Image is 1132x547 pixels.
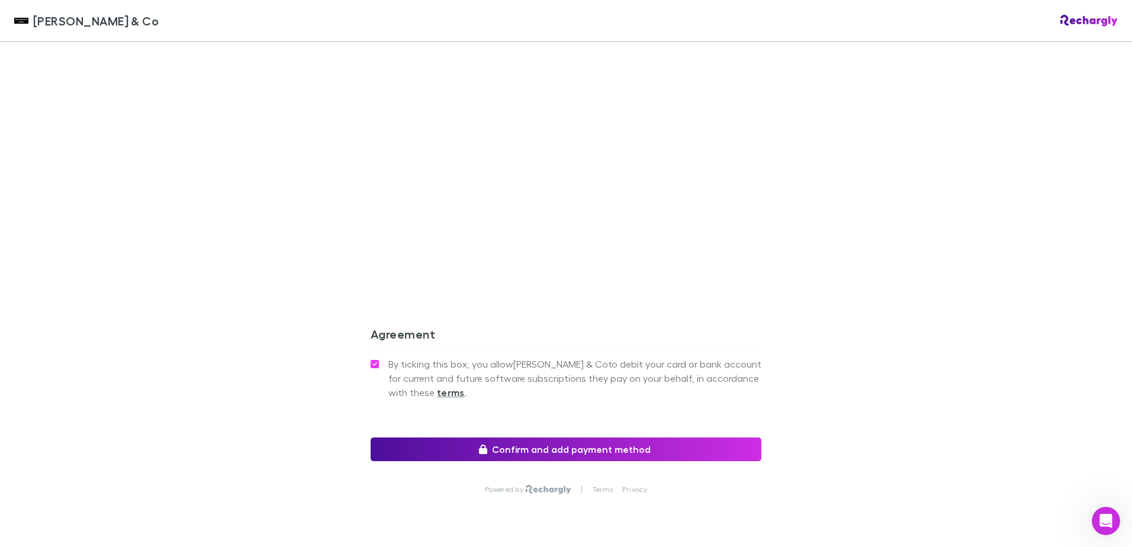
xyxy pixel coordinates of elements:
[1092,507,1120,535] iframe: Intercom live chat
[622,485,647,494] a: Privacy
[581,485,583,494] p: |
[526,485,571,494] img: Rechargly Logo
[371,437,761,461] button: Confirm and add payment method
[33,12,159,30] span: [PERSON_NAME] & Co
[388,357,761,400] span: By ticking this box, you allow [PERSON_NAME] & Co to debit your card or bank account for current ...
[437,387,465,398] strong: terms
[14,14,28,28] img: Shaddock & Co's Logo
[485,485,526,494] p: Powered by
[1060,15,1118,27] img: Rechargly Logo
[371,327,761,346] h3: Agreement
[593,485,613,494] a: Terms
